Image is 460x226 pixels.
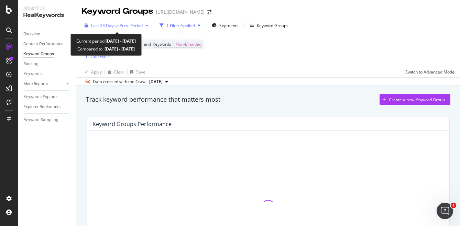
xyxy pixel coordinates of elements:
[23,116,58,124] div: Keyword Sampling
[106,38,136,44] b: [DATE] - [DATE]
[23,103,71,111] a: Explorer Bookmarks
[23,41,63,48] div: Content Performance
[23,41,71,48] a: Content Performance
[91,69,102,75] div: Apply
[23,116,71,124] a: Keyword Sampling
[23,31,40,38] div: Overview
[103,46,135,52] b: [DATE] - [DATE]
[105,66,124,77] button: Clear
[146,78,171,86] button: [DATE]
[23,103,61,111] div: Explorer Bookmarks
[91,23,116,29] span: Last 28 Days
[157,20,203,31] button: 1 Filter Applied
[23,60,71,68] a: Ranking
[23,11,70,19] div: RealKeywords
[149,79,163,85] span: 2025 Aug. 9th
[23,60,39,68] div: Ranking
[23,70,71,78] a: Keywords
[257,23,288,29] div: Keyword Groups
[247,20,291,31] button: Keyword Groups
[82,5,153,17] div: Keyword Groups
[144,41,151,47] span: and
[23,93,58,101] div: Keywords Explorer
[93,79,146,85] div: Data crossed with the Crawl
[219,23,239,29] span: Segments
[92,121,172,127] div: Keyword Groups Performance
[172,41,175,47] span: =
[23,50,71,58] a: Keyword Groups
[76,37,136,45] div: Current period:
[23,5,70,11] div: Analytics
[77,45,135,53] div: Compared to:
[114,69,124,75] div: Clear
[23,80,48,88] div: More Reports
[23,70,42,78] div: Keywords
[82,52,109,60] button: Add Filter
[82,20,151,31] button: Last 28 DaysvsPrev. Period
[405,69,454,75] div: Switch to Advanced Mode
[86,95,220,104] div: Track keyword performance that matters most
[451,203,456,208] span: 1
[389,97,445,103] div: Create a new Keyword Group
[23,93,71,101] a: Keywords Explorer
[437,203,453,219] iframe: Intercom live chat
[153,41,171,47] span: Keywords
[166,23,195,29] div: 1 Filter Applied
[23,31,71,38] a: Overview
[116,23,143,29] span: vs Prev. Period
[82,66,102,77] button: Apply
[23,50,54,58] div: Keyword Groups
[403,66,454,77] button: Switch to Advanced Mode
[136,69,145,75] div: Save
[176,39,201,49] span: Non-Branded
[209,20,241,31] button: Segments
[156,9,205,15] div: [URL][DOMAIN_NAME]
[380,94,450,105] button: Create a new Keyword Group
[128,66,145,77] button: Save
[207,10,211,14] div: arrow-right-arrow-left
[91,54,109,59] div: Add Filter
[23,80,64,88] a: More Reports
